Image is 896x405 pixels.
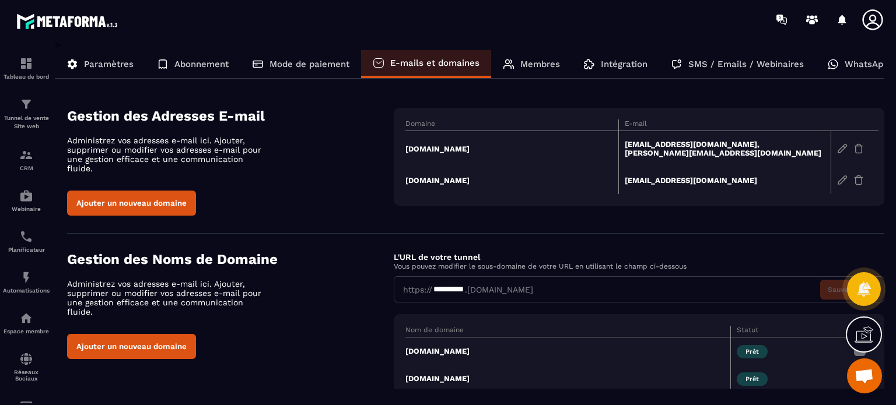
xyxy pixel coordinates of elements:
[3,262,50,302] a: automationsautomationsAutomatisations
[394,262,884,270] p: Vous pouvez modifier le sous-domaine de votre URL en utilisant le champ ci-dessous
[16,10,121,32] img: logo
[67,279,271,316] p: Administrez vos adresses e-mail ici. Ajouter, supprimer ou modifier vos adresses e-mail pour une ...
[3,73,50,80] p: Tableau de bord
[405,326,730,337] th: Nom de domaine
[394,252,480,262] label: L'URL de votre tunnel
[618,119,831,131] th: E-mail
[601,59,647,69] p: Intégration
[405,365,730,392] td: [DOMAIN_NAME]
[67,108,394,124] h4: Gestion des Adresses E-mail
[405,337,730,365] td: [DOMAIN_NAME]
[3,302,50,343] a: automationsautomationsEspace membre
[67,191,196,216] button: Ajouter un nouveau domaine
[3,180,50,221] a: automationsautomationsWebinaire
[837,143,848,154] img: edit-gr.78e3acdd.svg
[520,59,560,69] p: Membres
[19,230,33,244] img: scheduler
[405,131,618,167] td: [DOMAIN_NAME]
[19,189,33,203] img: automations
[837,175,848,185] img: edit-gr.78e3acdd.svg
[3,139,50,180] a: formationformationCRM
[737,372,768,386] span: Prêt
[737,345,768,358] span: Prêt
[19,97,33,111] img: formation
[3,48,50,89] a: formationformationTableau de bord
[405,166,618,194] td: [DOMAIN_NAME]
[3,89,50,139] a: formationformationTunnel de vente Site web
[3,221,50,262] a: schedulerschedulerPlanificateur
[390,58,480,68] p: E-mails et domaines
[19,148,33,162] img: formation
[3,369,50,382] p: Réseaux Sociaux
[3,287,50,294] p: Automatisations
[3,206,50,212] p: Webinaire
[847,358,882,393] div: Ouvrir le chat
[853,143,864,154] img: trash-gr.2c9399ab.svg
[853,175,864,185] img: trash-gr.2c9399ab.svg
[67,334,196,359] button: Ajouter un nouveau domaine
[845,59,888,69] p: WhatsApp
[3,114,50,131] p: Tunnel de vente Site web
[3,343,50,390] a: social-networksocial-networkRéseaux Sociaux
[67,136,271,173] p: Administrez vos adresses e-mail ici. Ajouter, supprimer ou modifier vos adresses e-mail pour une ...
[269,59,349,69] p: Mode de paiement
[3,328,50,334] p: Espace membre
[3,165,50,171] p: CRM
[618,131,831,167] td: [EMAIL_ADDRESS][DOMAIN_NAME], [PERSON_NAME][EMAIL_ADDRESS][DOMAIN_NAME]
[405,119,618,131] th: Domaine
[688,59,804,69] p: SMS / Emails / Webinaires
[84,59,134,69] p: Paramètres
[19,352,33,366] img: social-network
[618,166,831,194] td: [EMAIL_ADDRESS][DOMAIN_NAME]
[730,326,847,337] th: Statut
[19,57,33,71] img: formation
[19,311,33,325] img: automations
[67,251,394,267] h4: Gestion des Noms de Domaine
[19,270,33,284] img: automations
[174,59,229,69] p: Abonnement
[3,246,50,253] p: Planificateur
